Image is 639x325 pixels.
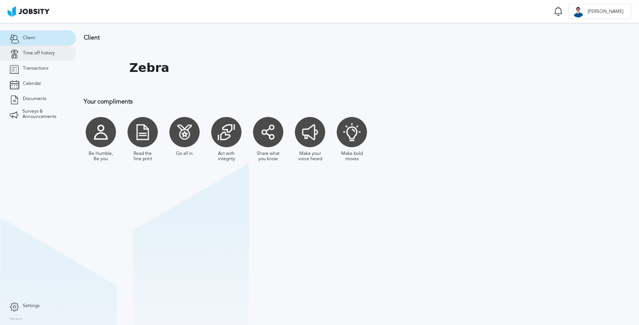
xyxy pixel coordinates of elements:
div: Act with integrity [213,151,240,162]
div: Go all in [176,151,193,156]
h1: Zebra [129,61,169,75]
span: [PERSON_NAME] [584,9,627,14]
div: Read the fine print [129,151,156,162]
span: Settings [23,303,40,309]
div: Share what you know [255,151,281,162]
span: Time off history [23,51,55,56]
button: P[PERSON_NAME] [568,4,631,19]
div: P [572,6,584,18]
div: Make bold moves [339,151,365,162]
span: Client [23,35,35,41]
img: ab4bad089aa723f57921c736e9817d99.png [8,6,49,17]
span: Calendar [23,81,41,86]
label: Version: [10,317,24,322]
h3: Client [84,34,496,41]
h3: Your compliments [84,98,496,105]
span: Transactions [23,66,48,71]
span: Documents [23,96,46,102]
span: Surveys & Announcements [22,109,67,119]
div: Make your voice heard [297,151,323,162]
div: Be Humble, Be you [87,151,114,162]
